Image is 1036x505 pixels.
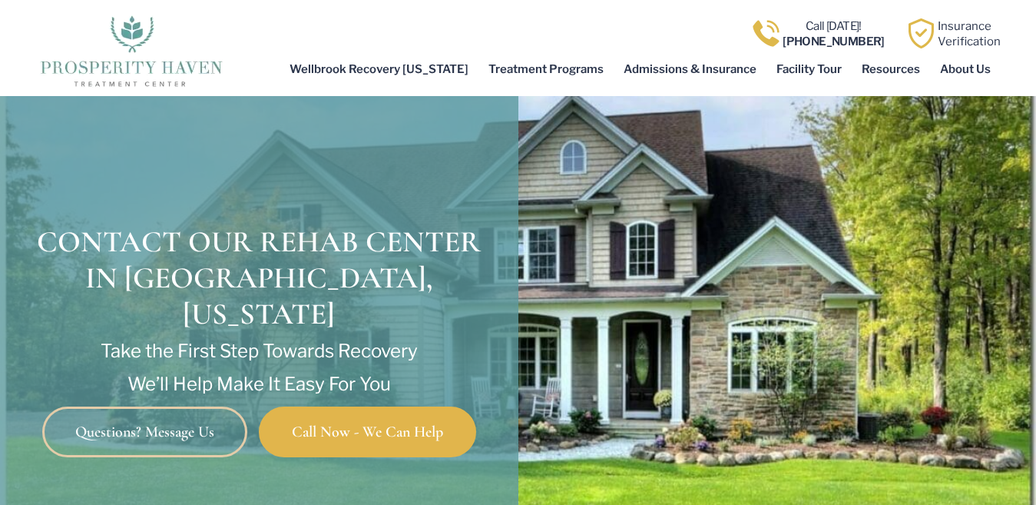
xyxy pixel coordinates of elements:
[614,51,766,87] a: Admissions & Insurance
[906,18,936,48] img: Learn how Prosperity Haven, a verified substance abuse center can help you overcome your addiction
[783,19,885,48] a: Call [DATE]![PHONE_NUMBER]
[42,407,247,457] a: Questions? Message Us
[478,51,614,87] a: Treatment Programs
[8,374,511,394] p: We’ll Help Make It Easy For You
[852,51,930,87] a: Resources
[292,424,443,440] span: Call Now - We Can Help
[766,51,852,87] a: Facility Tour
[259,407,476,457] a: Call Now - We Can Help
[930,51,1001,87] a: About Us
[783,35,885,48] b: [PHONE_NUMBER]
[280,51,478,87] a: Wellbrook Recovery [US_STATE]
[938,19,1001,48] a: InsuranceVerification
[75,424,214,440] span: Questions? Message Us
[8,341,511,361] p: Take the First Step Towards Recovery
[35,12,227,88] img: The logo for Prosperity Haven Addiction Recovery Center.
[8,224,511,332] h1: Contact Our Rehab Center in [GEOGRAPHIC_DATA], [US_STATE]
[751,18,781,48] img: Call one of Prosperity Haven's dedicated counselors today so we can help you overcome addiction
